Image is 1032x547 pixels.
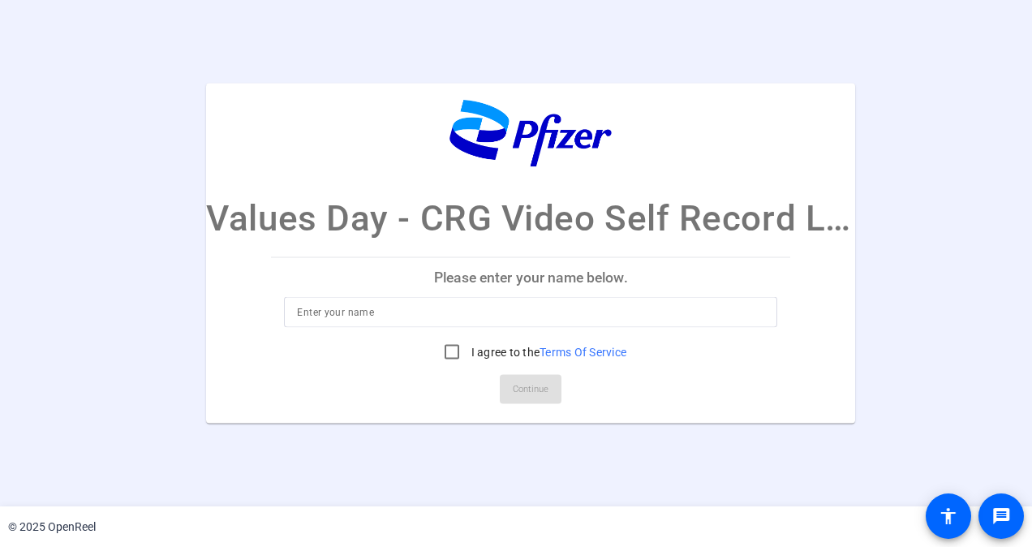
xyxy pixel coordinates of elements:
[271,257,790,296] p: Please enter your name below.
[297,302,764,321] input: Enter your name
[540,345,626,358] a: Terms Of Service
[206,191,855,244] p: Values Day - CRG Video Self Record Link
[939,506,958,526] mat-icon: accessibility
[991,506,1011,526] mat-icon: message
[468,343,627,360] label: I agree to the
[449,100,612,167] img: company-logo
[8,519,96,536] div: © 2025 OpenReel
